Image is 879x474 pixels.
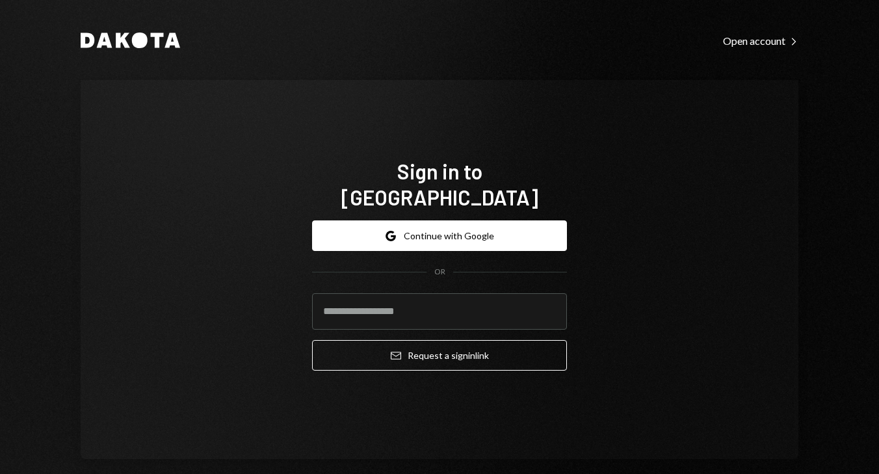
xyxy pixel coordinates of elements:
div: OR [434,267,445,278]
button: Request a signinlink [312,340,567,371]
a: Open account [723,33,798,47]
button: Continue with Google [312,220,567,251]
div: Open account [723,34,798,47]
h1: Sign in to [GEOGRAPHIC_DATA] [312,158,567,210]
